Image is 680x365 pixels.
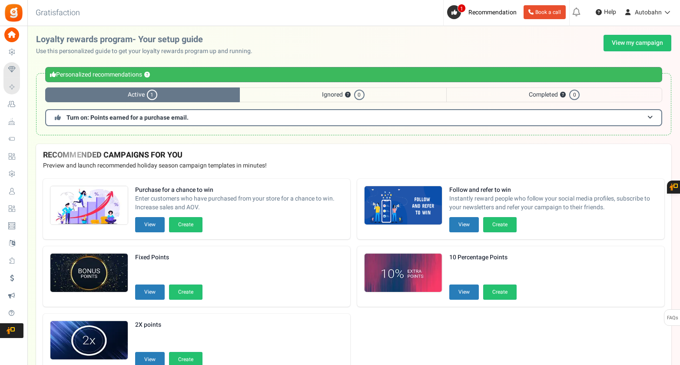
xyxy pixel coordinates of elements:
[66,113,189,122] span: Turn on: Points earned for a purchase email.
[560,92,566,98] button: ?
[447,5,520,19] a: 1 Recommendation
[4,3,23,23] img: Gratisfaction
[144,72,150,78] button: ?
[36,35,259,44] h2: Loyalty rewards program- Your setup guide
[50,254,128,293] img: Recommended Campaigns
[135,285,165,300] button: View
[446,87,662,102] span: Completed
[604,35,671,51] a: View my campaign
[449,186,657,194] strong: Follow and refer to win
[169,217,202,232] button: Create
[147,90,157,100] span: 1
[43,161,664,170] p: Preview and launch recommended holiday season campaign templates in minutes!
[43,151,664,160] h4: RECOMMENDED CAMPAIGNS FOR YOU
[135,321,202,329] strong: 2X points
[468,8,517,17] span: Recommendation
[135,194,343,212] span: Enter customers who have purchased from your store for a chance to win. Increase sales and AOV.
[50,321,128,360] img: Recommended Campaigns
[365,186,442,225] img: Recommended Campaigns
[135,217,165,232] button: View
[524,5,566,19] a: Book a call
[449,285,479,300] button: View
[135,186,343,194] strong: Purchase for a chance to win
[449,194,657,212] span: Instantly reward people who follow your social media profiles, subscribe to your newsletters and ...
[36,47,259,56] p: Use this personalized guide to get your loyalty rewards program up and running.
[458,4,466,13] span: 1
[26,4,90,22] h3: Gratisfaction
[483,285,517,300] button: Create
[449,217,479,232] button: View
[354,90,365,100] span: 0
[135,253,202,262] strong: Fixed Points
[45,67,662,82] div: Personalized recommendations
[365,254,442,293] img: Recommended Campaigns
[50,186,128,225] img: Recommended Campaigns
[169,285,202,300] button: Create
[483,217,517,232] button: Create
[667,310,678,326] span: FAQs
[635,8,662,17] span: Autobahn
[449,253,517,262] strong: 10 Percentage Points
[592,5,620,19] a: Help
[345,92,351,98] button: ?
[569,90,580,100] span: 0
[240,87,447,102] span: Ignored
[45,87,240,102] span: Active
[602,8,616,17] span: Help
